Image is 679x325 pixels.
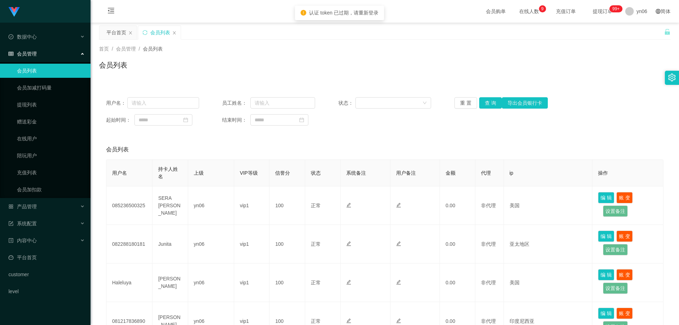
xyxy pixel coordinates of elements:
input: 请输入 [127,97,199,109]
i: 图标: menu-fold [99,0,123,23]
td: 100 [269,263,305,302]
a: 在线用户 [17,132,85,146]
span: 会员管理 [116,46,136,52]
td: yn06 [188,186,234,225]
i: 图标: calendar [299,117,304,122]
div: 平台首页 [106,26,126,39]
button: 导出会员银行卡 [502,97,548,109]
td: 100 [269,186,305,225]
i: 图标: calendar [183,117,188,122]
span: 正常 [311,241,321,247]
span: ip [510,170,513,176]
i: 图标: edit [346,241,351,246]
a: 赠送彩金 [17,115,85,129]
i: 图标: setting [668,74,676,81]
i: 图标: edit [396,241,401,246]
span: 会员列表 [106,145,129,154]
td: yn06 [188,225,234,263]
span: 非代理 [481,203,496,208]
button: 设置备注 [603,244,628,255]
button: 查 询 [479,97,502,109]
a: 会员加扣款 [17,182,85,197]
td: 0.00 [440,263,475,302]
i: 图标: edit [396,318,401,323]
td: SERA [PERSON_NAME] [152,186,188,225]
button: 账 变 [616,231,633,242]
a: 陪玩用户 [17,149,85,163]
span: VIP等级 [240,170,258,176]
a: 图标: dashboard平台首页 [8,250,85,265]
i: 图标: unlock [664,29,671,35]
td: 100 [269,225,305,263]
span: 会员管理 [8,51,37,57]
span: 正常 [311,203,321,208]
img: logo.9652507e.png [8,7,20,17]
span: 内容中心 [8,238,37,243]
td: 082288180181 [106,225,152,263]
span: 提现订单 [589,9,616,14]
i: 图标: sync [143,30,147,35]
span: 上级 [194,170,204,176]
td: 亚太地区 [504,225,593,263]
sup: 9 [539,5,546,12]
td: vip1 [234,186,269,225]
span: 持卡人姓名 [158,166,178,179]
a: level [8,284,85,298]
span: 金额 [446,170,455,176]
td: 0.00 [440,186,475,225]
button: 重 置 [454,97,477,109]
span: 操作 [598,170,608,176]
i: 图标: edit [346,280,351,285]
span: 结束时间： [222,116,250,124]
td: 美国 [504,263,593,302]
span: 认证 token 已过期，请重新登录 [309,10,378,16]
span: 产品管理 [8,204,37,209]
a: 充值列表 [17,166,85,180]
span: 信誉分 [275,170,290,176]
button: 账 变 [616,192,633,203]
i: 图标: edit [396,280,401,285]
button: 账 变 [616,308,633,319]
a: customer [8,267,85,282]
span: 状态 [311,170,321,176]
sup: 273 [609,5,622,12]
button: 账 变 [616,269,633,280]
span: 用户名 [112,170,127,176]
button: 编 辑 [598,231,614,242]
button: 编 辑 [598,192,614,203]
span: 代理 [481,170,491,176]
i: 图标: table [8,51,13,56]
p: 9 [541,5,544,12]
span: 状态： [338,99,356,107]
span: 会员列表 [143,46,163,52]
i: 图标: global [656,9,661,14]
td: Junita [152,225,188,263]
td: 085236500325 [106,186,152,225]
div: 会员列表 [150,26,170,39]
span: 非代理 [481,318,496,324]
span: 在线人数 [516,9,542,14]
i: 图标: check-circle-o [8,34,13,39]
button: 编 辑 [598,308,614,319]
span: 用户名： [106,99,127,107]
i: icon: exclamation-circle [301,10,306,16]
span: 数据中心 [8,34,37,40]
i: 图标: appstore-o [8,204,13,209]
td: yn06 [188,263,234,302]
button: 设置备注 [603,283,628,294]
td: Haleluya [106,263,152,302]
button: 编 辑 [598,269,614,280]
span: 用户备注 [396,170,416,176]
td: 美国 [504,186,593,225]
td: vip1 [234,225,269,263]
a: 会员列表 [17,64,85,78]
td: [PERSON_NAME] [152,263,188,302]
span: 正常 [311,318,321,324]
i: 图标: close [172,31,176,35]
a: 提现列表 [17,98,85,112]
h1: 会员列表 [99,60,127,70]
span: 充值订单 [552,9,579,14]
td: 0.00 [440,225,475,263]
span: 非代理 [481,280,496,285]
i: 图标: edit [346,203,351,208]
